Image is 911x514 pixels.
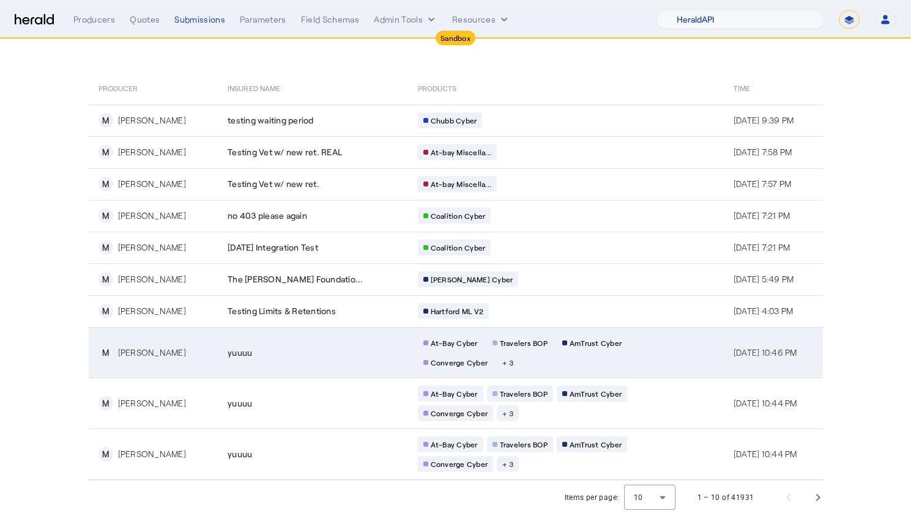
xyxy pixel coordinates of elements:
span: PRODUCTS [418,81,457,94]
table: Table view of all submissions by your platform [89,70,823,480]
span: Converge Cyber [431,408,488,418]
span: [DATE] 4:03 PM [734,306,794,316]
span: Chubb Cyber [431,116,477,125]
button: internal dropdown menu [374,13,437,26]
span: At-Bay Cyber [431,338,478,348]
span: Travelers BOP [500,389,548,398]
div: M [99,447,113,461]
span: Testing Vet w/ new ret. [228,178,319,190]
div: Producers [73,13,115,26]
div: [PERSON_NAME] [118,347,186,359]
span: [DATE] 10:44 PM [734,398,797,408]
button: Filter [764,19,823,41]
span: yuuuu [228,448,252,460]
div: Field Schemas [301,13,360,26]
button: Next page [803,483,833,512]
span: testing waiting period [228,114,314,127]
button: Resources dropdown menu [452,13,510,26]
span: yuuuu [228,347,252,359]
span: [DATE] 10:46 PM [734,347,797,358]
span: [PERSON_NAME] Cyber [431,274,513,284]
div: [PERSON_NAME] [118,241,186,254]
div: M [99,240,113,255]
span: Travelers BOP [500,338,548,348]
span: [DATE] 7:58 PM [734,147,792,157]
div: [PERSON_NAME] [118,178,186,190]
span: Testing Vet w/ new ret. REAL [228,146,342,158]
span: Coalition Cyber [431,243,486,252]
span: + 3 [502,408,513,418]
div: M [99,177,113,191]
span: At-bay Miscella... [431,179,492,189]
div: [PERSON_NAME] [118,273,186,285]
span: + 3 [502,358,513,367]
span: Converge Cyber [431,358,488,367]
div: [PERSON_NAME] [118,397,186,409]
div: M [99,208,113,223]
span: [DATE] 7:21 PM [734,242,790,252]
span: Insured Name [228,81,280,94]
span: Travelers BOP [500,439,548,449]
div: M [99,145,113,160]
span: At-bay Miscella... [431,147,492,157]
img: Herald Logo [15,14,54,26]
div: M [99,345,113,360]
span: At-Bay Cyber [431,389,478,398]
div: [PERSON_NAME] [118,305,186,317]
div: Parameters [240,13,286,26]
div: [PERSON_NAME] [118,210,186,222]
span: Testing Limits & Retentions [228,305,336,317]
span: The [PERSON_NAME] Foundatio... [228,273,363,285]
span: [DATE] 5:49 PM [734,274,794,284]
div: M [99,272,113,287]
div: 1 – 10 of 41931 [697,491,754,504]
span: [DATE] 9:39 PM [734,115,794,125]
span: [DATE] Integration Test [228,241,318,254]
span: no 403 please again [228,210,307,222]
div: M [99,113,113,128]
span: + 3 [502,459,513,469]
div: Sandbox [436,31,475,45]
div: M [99,304,113,318]
div: [PERSON_NAME] [118,114,186,127]
span: AmTrust Cyber [570,389,622,398]
span: [DATE] 7:21 PM [734,210,790,221]
span: [DATE] 10:44 PM [734,449,797,459]
span: [DATE] 7:57 PM [734,178,792,189]
span: Hartford ML V2 [431,306,484,316]
span: AmTrust Cyber [570,439,622,449]
span: Converge Cyber [431,459,488,469]
div: [PERSON_NAME] [118,146,186,158]
span: AmTrust Cyber [570,338,622,348]
span: Time [734,81,750,94]
div: M [99,396,113,411]
span: yuuuu [228,397,252,409]
div: [PERSON_NAME] [118,448,186,460]
span: PRODUCER [99,81,138,94]
div: Items per page: [565,491,619,504]
div: Submissions [174,13,225,26]
span: At-Bay Cyber [431,439,478,449]
div: Quotes [130,13,160,26]
span: Coalition Cyber [431,211,486,221]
